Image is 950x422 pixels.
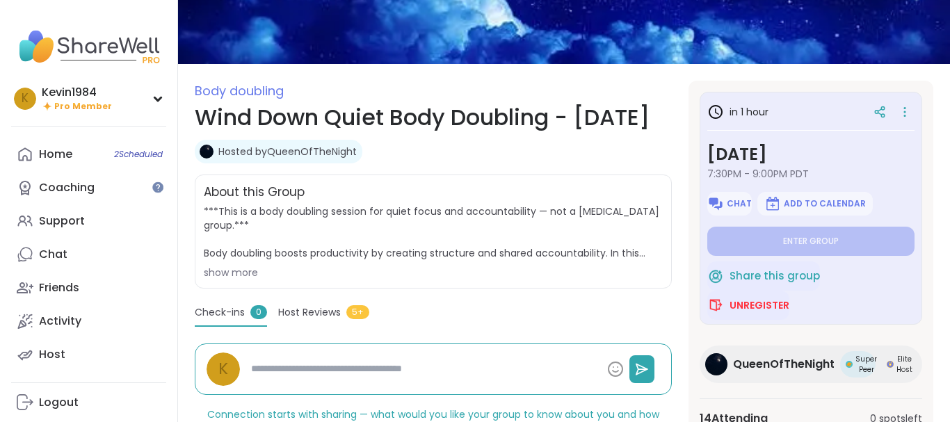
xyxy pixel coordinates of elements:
[11,22,166,71] img: ShareWell Nav Logo
[11,271,166,305] a: Friends
[39,280,79,295] div: Friends
[707,227,915,256] button: Enter group
[200,145,214,159] img: QueenOfTheNight
[887,361,894,368] img: Elite Host
[250,305,267,319] span: 0
[152,181,163,193] iframe: Spotlight
[707,195,724,212] img: ShareWell Logomark
[855,354,877,375] span: Super Peer
[11,171,166,204] a: Coaching
[757,192,873,216] button: Add to Calendar
[11,138,166,171] a: Home2Scheduled
[39,180,95,195] div: Coaching
[11,204,166,238] a: Support
[764,195,781,212] img: ShareWell Logomark
[278,305,341,320] span: Host Reviews
[784,198,866,209] span: Add to Calendar
[39,247,67,262] div: Chat
[707,104,768,120] h3: in 1 hour
[39,147,72,162] div: Home
[204,266,663,279] div: show more
[54,101,112,113] span: Pro Member
[707,268,724,284] img: ShareWell Logomark
[218,145,357,159] a: Hosted byQueenOfTheNight
[11,238,166,271] a: Chat
[707,142,915,167] h3: [DATE]
[707,261,820,291] button: Share this group
[195,82,284,99] span: Body doubling
[730,268,820,284] span: Share this group
[39,314,81,329] div: Activity
[39,395,79,410] div: Logout
[733,356,835,373] span: QueenOfTheNight
[700,346,922,383] a: QueenOfTheNightQueenOfTheNightSuper PeerSuper PeerElite HostElite Host
[204,204,663,260] span: ***This is a body doubling session for quiet focus and accountability — not a [MEDICAL_DATA] grou...
[783,236,839,247] span: Enter group
[218,357,228,381] span: K
[195,305,245,320] span: Check-ins
[114,149,163,160] span: 2 Scheduled
[896,354,912,375] span: Elite Host
[39,347,65,362] div: Host
[11,338,166,371] a: Host
[727,198,752,209] span: Chat
[11,386,166,419] a: Logout
[707,291,789,320] button: Unregister
[705,353,727,375] img: QueenOfTheNight
[707,192,752,216] button: Chat
[346,305,369,319] span: 5+
[846,361,853,368] img: Super Peer
[195,101,672,134] h1: Wind Down Quiet Body Doubling - [DATE]
[39,213,85,229] div: Support
[730,298,789,312] span: Unregister
[204,184,305,202] h2: About this Group
[22,90,29,108] span: K
[42,85,112,100] div: Kevin1984
[707,167,915,181] span: 7:30PM - 9:00PM PDT
[11,305,166,338] a: Activity
[707,297,724,314] img: ShareWell Logomark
